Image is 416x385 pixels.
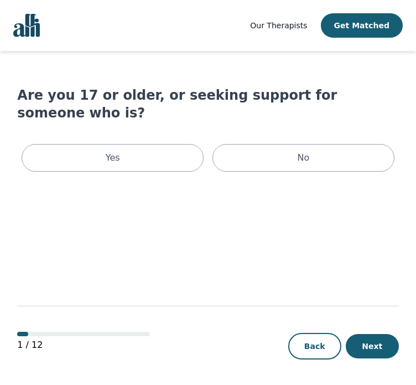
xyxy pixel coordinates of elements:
[321,13,403,38] button: Get Matched
[346,334,399,358] button: Next
[106,151,120,165] p: Yes
[17,86,398,122] h1: Are you 17 or older, or seeking support for someone who is?
[17,338,150,352] p: 1 / 12
[250,21,307,30] span: Our Therapists
[13,14,40,37] img: alli logo
[288,333,341,360] button: Back
[297,151,309,165] p: No
[250,19,307,32] a: Our Therapists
